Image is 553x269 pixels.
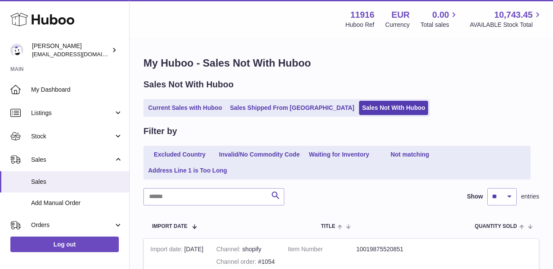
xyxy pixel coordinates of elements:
a: 10,743.45 AVAILABLE Stock Total [470,9,543,29]
strong: Channel order [216,258,258,267]
span: Import date [152,224,188,229]
a: Sales Shipped From [GEOGRAPHIC_DATA] [227,101,357,115]
a: Address Line 1 is Too Long [145,163,230,178]
dt: Item Number [288,245,356,253]
div: Currency [385,21,410,29]
dd: 10019875520851 [356,245,425,253]
strong: 11916 [350,9,375,21]
span: Listings [31,109,114,117]
a: Sales Not With Huboo [359,101,428,115]
a: Not matching [375,147,445,162]
span: Stock [31,132,114,141]
span: AVAILABLE Stock Total [470,21,543,29]
div: shopify [216,245,275,253]
div: #1054 [216,258,275,266]
strong: EUR [391,9,410,21]
span: Add Manual Order [31,199,123,207]
img: info@bananaleafsupplements.com [10,44,23,57]
a: 0.00 Total sales [420,9,459,29]
a: Waiting for Inventory [305,147,374,162]
span: 0.00 [432,9,449,21]
a: Log out [10,237,119,252]
h2: Filter by [143,125,177,137]
div: [PERSON_NAME] [32,42,110,58]
span: Sales [31,178,123,186]
span: Sales [31,156,114,164]
h1: My Huboo - Sales Not With Huboo [143,56,539,70]
a: Excluded Country [145,147,214,162]
strong: Import date [150,246,184,255]
span: Title [321,224,335,229]
span: Quantity Sold [475,224,517,229]
span: Total sales [420,21,459,29]
h2: Sales Not With Huboo [143,79,234,90]
span: Orders [31,221,114,229]
span: [EMAIL_ADDRESS][DOMAIN_NAME] [32,51,127,58]
span: My Dashboard [31,86,123,94]
strong: Channel [216,246,242,255]
a: Invalid/No Commodity Code [216,147,303,162]
span: 10,743.45 [494,9,533,21]
span: entries [521,192,539,201]
label: Show [467,192,483,201]
div: Huboo Ref [346,21,375,29]
a: Current Sales with Huboo [145,101,225,115]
